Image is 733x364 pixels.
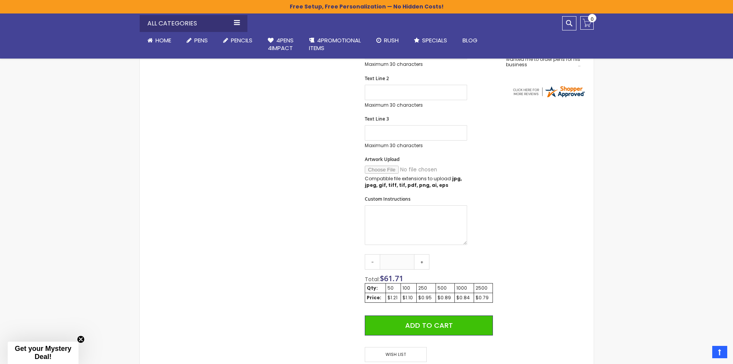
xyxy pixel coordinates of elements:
[512,94,586,100] a: 4pens.com certificate URL
[384,36,399,44] span: Rush
[384,273,403,283] span: 61.71
[365,102,467,108] p: Maximum 30 characters
[402,285,415,291] div: 100
[463,36,478,44] span: Blog
[301,32,369,57] a: 4PROMOTIONALITEMS
[365,143,467,149] p: Maximum 30 characters
[387,285,399,291] div: 50
[140,32,179,49] a: Home
[155,36,171,44] span: Home
[405,320,453,330] span: Add to Cart
[365,156,399,163] span: Artwork Upload
[365,176,467,188] p: Compatible file extensions to upload:
[140,15,247,32] div: All Categories
[476,285,491,291] div: 2500
[365,347,429,362] a: Wish List
[365,61,467,67] p: Maximum 30 characters
[367,294,381,301] strong: Price:
[365,347,426,362] span: Wish List
[365,275,380,283] span: Total:
[179,32,215,49] a: Pens
[506,51,581,67] div: Very easy site to use boyfriend wanted me to order pens for his business
[215,32,260,49] a: Pencils
[260,32,301,57] a: 4Pens4impact
[455,32,485,49] a: Blog
[365,175,462,188] strong: jpg, jpeg, gif, tiff, tif, pdf, png, ai, eps
[8,342,78,364] div: Get your Mystery Deal!Close teaser
[591,15,594,23] span: 0
[365,196,411,202] span: Custom Instructions
[365,315,493,335] button: Add to Cart
[456,285,472,291] div: 1000
[712,346,727,358] a: Top
[418,295,434,301] div: $0.95
[77,335,85,343] button: Close teaser
[406,32,455,49] a: Specials
[231,36,252,44] span: Pencils
[194,36,208,44] span: Pens
[309,36,361,52] span: 4PROMOTIONAL ITEMS
[456,295,472,301] div: $0.84
[369,32,406,49] a: Rush
[365,254,380,270] a: -
[15,345,71,361] span: Get your Mystery Deal!
[418,285,434,291] div: 250
[414,254,429,270] a: +
[380,273,403,283] span: $
[512,85,586,99] img: 4pens.com widget logo
[367,285,378,291] strong: Qty:
[365,75,389,82] span: Text Line 2
[402,295,415,301] div: $1.10
[437,295,453,301] div: $0.89
[580,16,594,30] a: 0
[268,36,294,52] span: 4Pens 4impact
[476,295,491,301] div: $0.79
[387,295,399,301] div: $1.21
[365,116,389,122] span: Text Line 3
[437,285,453,291] div: 500
[422,36,447,44] span: Specials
